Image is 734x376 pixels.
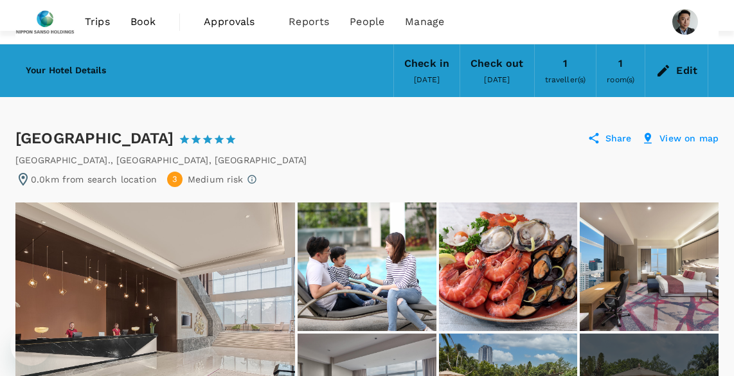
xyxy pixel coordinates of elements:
img: Be inspired during your stay in our refreshed Crowne Suite Room [580,202,719,331]
p: 0.0km from search location [31,173,157,186]
span: Book [130,14,156,30]
span: room(s) [607,75,634,84]
div: 1 [618,55,623,73]
span: People [350,14,384,30]
h6: Your Hotel Details [26,64,106,78]
p: Medium risk [188,173,244,186]
img: Nippon Sanso Holdings Singapore Pte Ltd [15,8,75,36]
div: [GEOGRAPHIC_DATA]. , [GEOGRAPHIC_DATA] , [GEOGRAPHIC_DATA] [15,154,307,166]
div: 1 [563,55,568,73]
img: Hong Yiap Anthony Ong [672,9,698,35]
img: Seven Corners Seafood [439,202,578,331]
span: Approvals [204,14,268,30]
div: Edit [676,62,697,80]
span: Manage [405,14,444,30]
p: View on map [659,132,719,145]
span: Trips [85,14,110,30]
div: Check in [404,55,449,73]
img: We have the facilities for your great staycation. [298,202,436,331]
span: Reports [289,14,329,30]
span: [DATE] [484,75,510,84]
span: [DATE] [414,75,440,84]
iframe: Button to launch messaging window [10,325,51,366]
div: Check out [470,55,523,73]
span: traveller(s) [545,75,586,84]
p: Share [605,132,632,145]
span: 3 [172,174,177,186]
div: [GEOGRAPHIC_DATA] [15,128,237,148]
